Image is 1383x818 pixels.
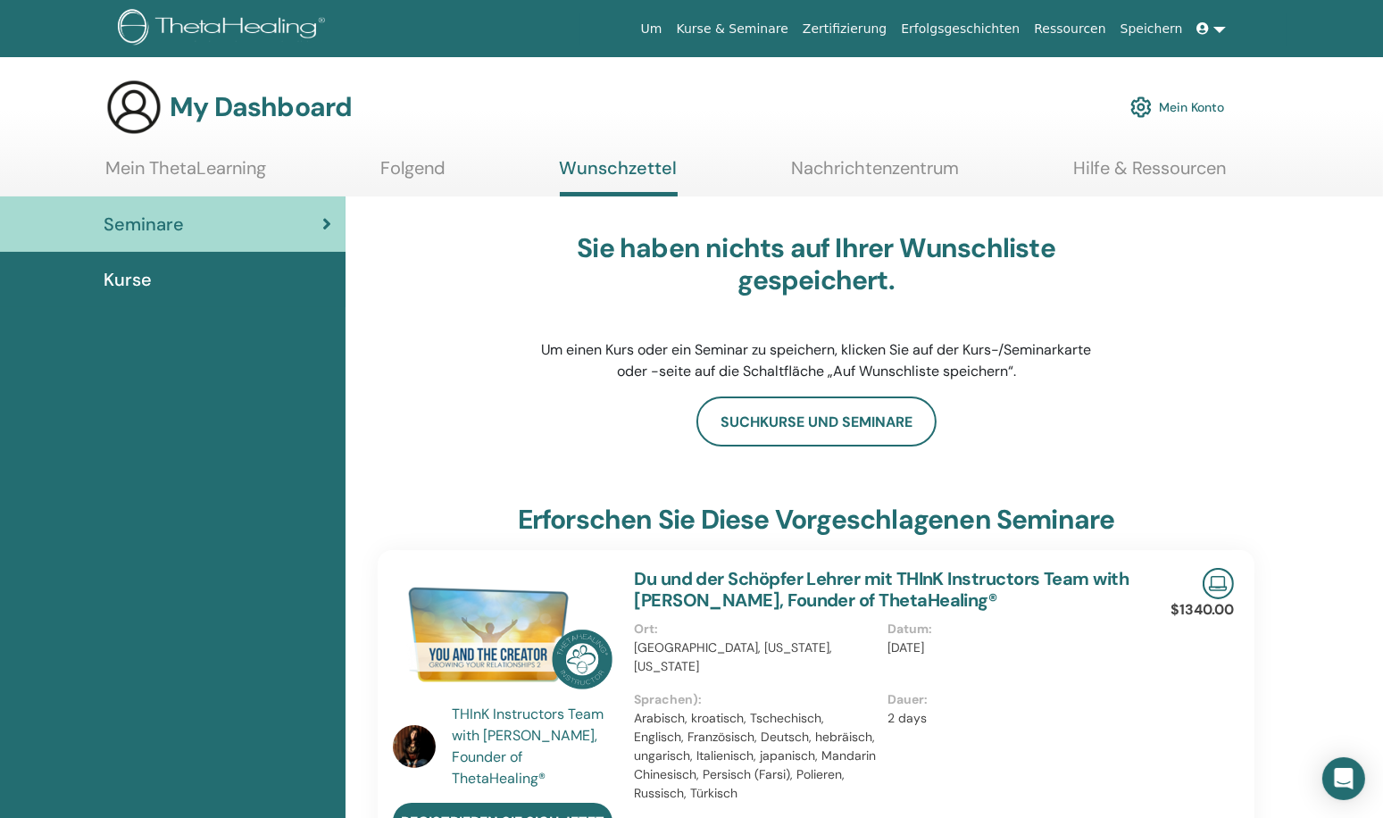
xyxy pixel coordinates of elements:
a: Folgend [380,157,446,192]
a: Nachrichtenzentrum [791,157,959,192]
p: [GEOGRAPHIC_DATA], [US_STATE], [US_STATE] [634,639,877,676]
a: Zertifizierung [796,13,894,46]
p: [DATE] [887,639,1130,657]
a: Kurse & Seminare [670,13,796,46]
h3: Sie haben nichts auf Ihrer Wunschliste gespeichert. [535,232,1097,296]
p: $1340.00 [1171,599,1234,621]
h3: My Dashboard [170,91,352,123]
a: Mein ThetaLearning [105,157,266,192]
img: cog.svg [1130,92,1152,122]
a: Mein Konto [1130,88,1224,127]
a: Wunschzettel [560,157,678,196]
a: Um [634,13,670,46]
span: Kurse [104,266,152,293]
span: Seminare [104,211,184,238]
a: Erfolgsgeschichten [894,13,1027,46]
h3: Erforschen Sie diese vorgeschlagenen Seminare [518,504,1115,536]
a: Du und der Schöpfer Lehrer mit THInK Instructors Team with [PERSON_NAME], Founder of ThetaHealing® [634,567,1129,612]
p: 2 days [887,709,1130,728]
p: Um einen Kurs oder ein Seminar zu speichern, klicken Sie auf der Kurs-/Seminarkarte oder -seite a... [535,339,1097,382]
img: Du und der Schöpfer Lehrer [393,568,612,709]
img: Live Online Seminar [1203,568,1234,599]
img: default.jpg [393,725,436,768]
img: logo.png [118,9,331,49]
p: Arabisch, kroatisch, Tschechisch, Englisch, Französisch, Deutsch, hebräisch, ungarisch, Italienis... [634,709,877,803]
a: Hilfe & Ressourcen [1073,157,1226,192]
a: THInK Instructors Team with [PERSON_NAME], Founder of ThetaHealing® [452,704,617,789]
div: Open Intercom Messenger [1322,757,1365,800]
p: Sprachen) : [634,690,877,709]
a: Ressourcen [1027,13,1112,46]
a: Suchkurse und Seminare [696,396,937,447]
img: generic-user-icon.jpg [105,79,162,136]
p: Ort : [634,620,877,639]
a: Speichern [1113,13,1190,46]
p: Dauer : [887,690,1130,709]
p: Datum : [887,620,1130,639]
